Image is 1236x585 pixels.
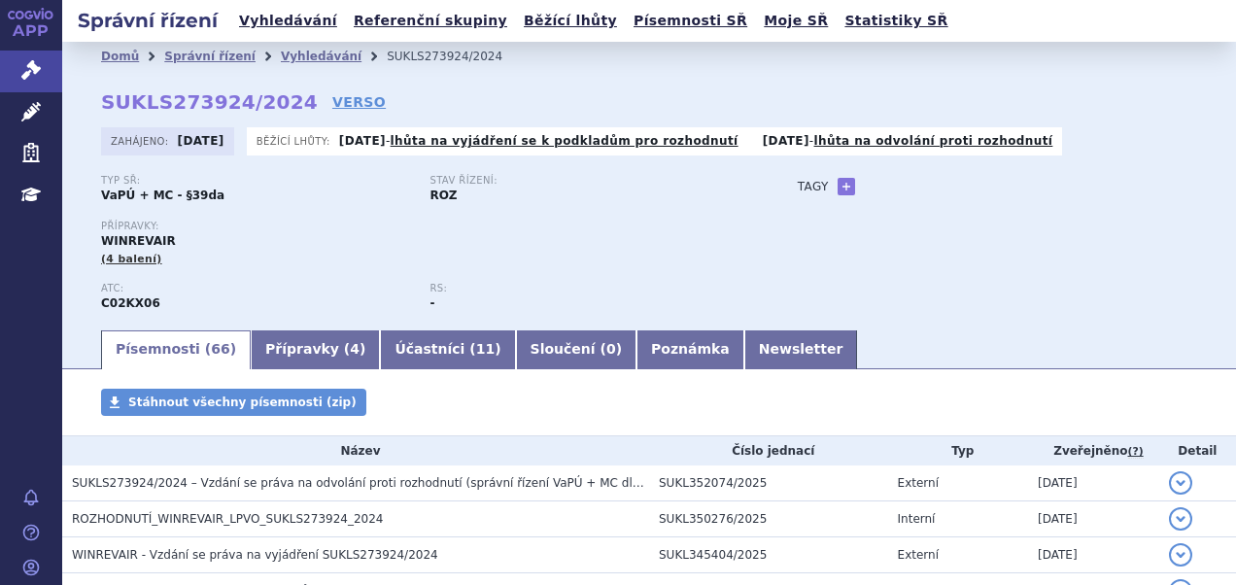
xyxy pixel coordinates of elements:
strong: ROZ [429,189,457,202]
button: detail [1169,543,1192,567]
a: Správní řízení [164,50,256,63]
span: Interní [898,512,936,526]
li: SUKLS273924/2024 [387,42,528,71]
td: SUKL350276/2025 [649,501,888,537]
span: Zahájeno: [111,133,172,149]
strong: SUKLS273924/2024 [101,90,318,114]
span: 11 [476,341,495,357]
span: WINREVAIR - Vzdání se práva na vyjádření SUKLS273924/2024 [72,548,438,562]
p: Typ SŘ: [101,175,410,187]
td: [DATE] [1028,537,1159,573]
a: Vyhledávání [233,8,343,34]
a: Poznámka [636,330,744,369]
p: Stav řízení: [429,175,738,187]
a: Moje SŘ [758,8,834,34]
strong: [DATE] [763,134,809,148]
span: Externí [898,548,939,562]
a: lhůta na odvolání proti rozhodnutí [814,134,1053,148]
span: SUKLS273924/2024 – Vzdání se práva na odvolání proti rozhodnutí (správní řízení VaPÚ + MC dle §39... [72,476,977,490]
td: SUKL352074/2025 [649,465,888,501]
strong: VaPÚ + MC - §39da [101,189,224,202]
button: detail [1169,507,1192,531]
th: Název [62,436,649,465]
a: Statistiky SŘ [839,8,953,34]
a: Přípravky (4) [251,330,380,369]
a: + [838,178,855,195]
strong: [DATE] [339,134,386,148]
button: detail [1169,471,1192,495]
span: WINREVAIR [101,234,176,248]
td: SUKL345404/2025 [649,537,888,573]
td: [DATE] [1028,501,1159,537]
p: ATC: [101,283,410,294]
a: Stáhnout všechny písemnosti (zip) [101,389,366,416]
span: (4 balení) [101,253,162,265]
strong: SOTATERCEPT [101,296,160,310]
span: 0 [606,341,616,357]
span: ROZHODNUTÍ_WINREVAIR_LPVO_SUKLS273924_2024 [72,512,383,526]
a: Písemnosti (66) [101,330,251,369]
a: Písemnosti SŘ [628,8,753,34]
a: Domů [101,50,139,63]
span: 66 [211,341,229,357]
th: Číslo jednací [649,436,888,465]
span: Externí [898,476,939,490]
p: - [339,133,738,149]
th: Detail [1159,436,1236,465]
p: Přípravky: [101,221,759,232]
strong: - [429,296,434,310]
a: Referenční skupiny [348,8,513,34]
p: - [763,133,1053,149]
a: VERSO [332,92,386,112]
th: Typ [888,436,1028,465]
a: Účastníci (11) [380,330,515,369]
h3: Tagy [798,175,829,198]
a: Běžící lhůty [518,8,623,34]
abbr: (?) [1128,445,1144,459]
a: Vyhledávání [281,50,361,63]
span: 4 [350,341,360,357]
p: RS: [429,283,738,294]
strong: [DATE] [178,134,224,148]
span: Stáhnout všechny písemnosti (zip) [128,396,357,409]
a: lhůta na vyjádření se k podkladům pro rozhodnutí [391,134,738,148]
a: Newsletter [744,330,858,369]
td: [DATE] [1028,465,1159,501]
h2: Správní řízení [62,7,233,34]
span: Běžící lhůty: [257,133,334,149]
a: Sloučení (0) [516,330,636,369]
th: Zveřejněno [1028,436,1159,465]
